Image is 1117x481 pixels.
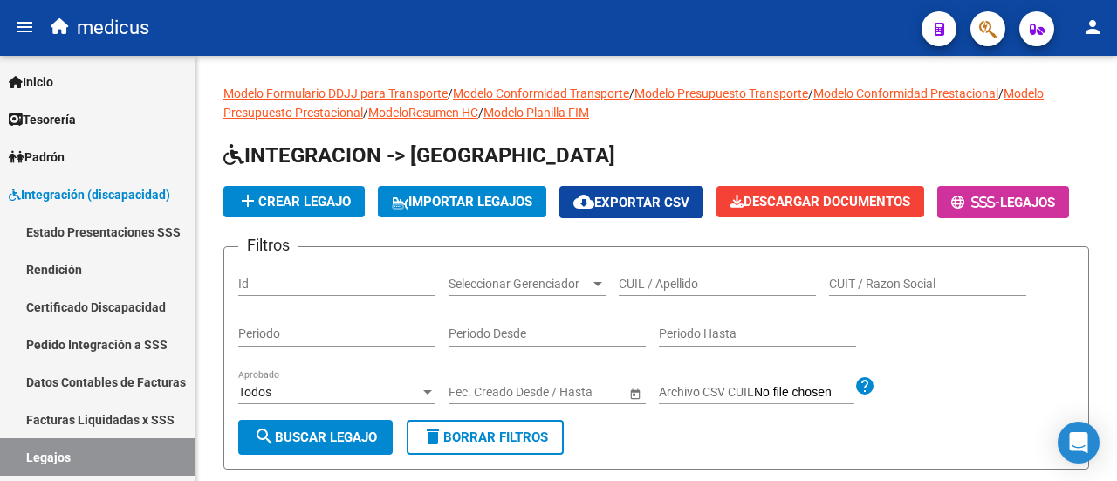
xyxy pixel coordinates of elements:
span: medicus [77,9,149,47]
span: INTEGRACION -> [GEOGRAPHIC_DATA] [223,143,615,168]
span: Crear Legajo [237,194,351,210]
span: Buscar Legajo [254,429,377,445]
span: Padrón [9,148,65,167]
h3: Filtros [238,233,298,258]
mat-icon: search [254,426,275,447]
span: IMPORTAR LEGAJOS [392,194,532,210]
mat-icon: person [1082,17,1103,38]
button: Crear Legajo [223,186,365,217]
a: ModeloResumen HC [368,106,478,120]
span: Legajos [1000,195,1055,210]
a: Modelo Planilla FIM [483,106,589,120]
span: Borrar Filtros [422,429,548,445]
span: Seleccionar Gerenciador [449,277,590,292]
button: Buscar Legajo [238,420,393,455]
button: Exportar CSV [559,186,703,218]
a: Modelo Conformidad Prestacional [813,86,998,100]
a: Modelo Formulario DDJJ para Transporte [223,86,448,100]
span: Archivo CSV CUIL [659,385,754,399]
mat-icon: help [854,375,875,396]
mat-icon: menu [14,17,35,38]
a: Modelo Conformidad Transporte [453,86,629,100]
button: Open calendar [626,384,644,402]
button: IMPORTAR LEGAJOS [378,186,546,217]
mat-icon: add [237,190,258,211]
span: Todos [238,385,271,399]
span: Inicio [9,72,53,92]
button: Descargar Documentos [716,186,924,217]
input: Fecha fin [527,385,613,400]
mat-icon: delete [422,426,443,447]
span: Exportar CSV [573,195,689,210]
mat-icon: cloud_download [573,191,594,212]
span: Tesorería [9,110,76,129]
button: -Legajos [937,186,1069,218]
input: Fecha inicio [449,385,512,400]
div: Open Intercom Messenger [1058,422,1100,464]
button: Borrar Filtros [407,420,564,455]
span: Descargar Documentos [730,194,910,210]
span: Integración (discapacidad) [9,185,170,204]
a: Modelo Presupuesto Transporte [634,86,808,100]
span: - [951,195,1000,210]
input: Archivo CSV CUIL [754,385,854,401]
